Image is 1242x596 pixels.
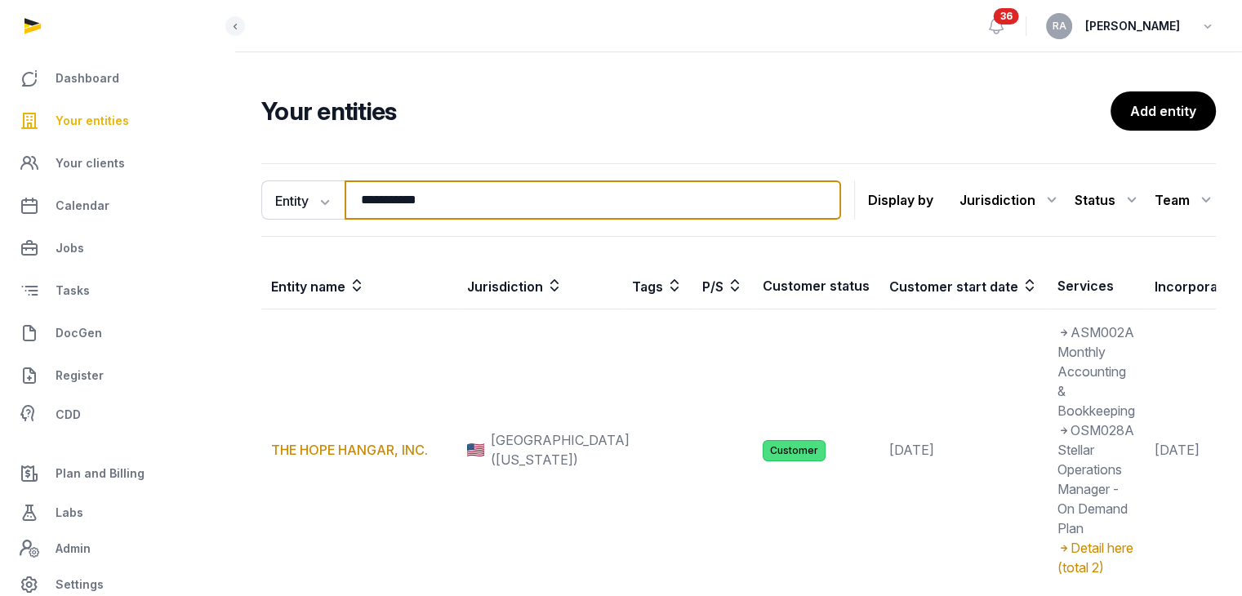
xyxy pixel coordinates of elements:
a: Dashboard [13,59,221,98]
a: Plan and Billing [13,454,221,493]
span: Admin [56,539,91,558]
span: Calendar [56,196,109,216]
a: CDD [13,398,221,431]
span: Your entities [56,111,129,131]
th: P/S [692,263,753,309]
h2: Your entities [261,96,1111,126]
a: Tasks [13,271,221,310]
a: Labs [13,493,221,532]
th: Services [1048,263,1145,309]
a: DocGen [13,314,221,353]
a: Register [13,356,221,395]
th: Entity name [261,263,457,309]
span: DocGen [56,323,102,343]
a: Jobs [13,229,221,268]
button: Entity [261,180,345,220]
p: Display by [868,187,933,213]
span: Your clients [56,153,125,173]
span: Labs [56,503,83,523]
th: Customer status [753,263,879,309]
span: OSM028A Stellar Operations Manager - On Demand Plan [1057,422,1134,536]
span: Register [56,366,104,385]
span: Jobs [56,238,84,258]
span: RA [1053,21,1066,31]
span: Tasks [56,281,90,300]
div: Jurisdiction [959,187,1062,213]
button: RA [1046,13,1072,39]
td: [DATE] [879,309,1048,591]
div: Status [1075,187,1142,213]
th: Tags [622,263,692,309]
span: Customer [763,440,826,461]
span: ASM002A Monthly Accounting & Bookkeeping [1057,324,1135,419]
span: [PERSON_NAME] [1085,16,1180,36]
span: 36 [994,8,1019,24]
a: Calendar [13,186,221,225]
div: Team [1155,187,1216,213]
span: Settings [56,575,104,594]
a: Your clients [13,144,221,183]
span: Dashboard [56,69,119,88]
th: Customer start date [879,263,1048,309]
a: Your entities [13,101,221,140]
div: Detail here (total 2) [1057,538,1135,577]
span: [GEOGRAPHIC_DATA] ([US_STATE]) [491,430,630,469]
span: Plan and Billing [56,464,145,483]
a: THE HOPE HANGAR, INC. [271,442,428,458]
a: Admin [13,532,221,565]
a: Add entity [1111,91,1216,131]
span: CDD [56,405,81,425]
th: Jurisdiction [457,263,622,309]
